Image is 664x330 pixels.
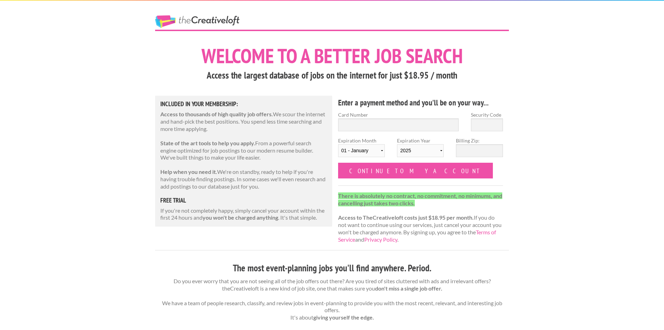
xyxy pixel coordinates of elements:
label: Expiration Year [397,137,444,163]
p: If you're not completely happy, simply cancel your account within the first 24 hours and . It's t... [160,207,327,222]
p: From a powerful search engine optimized for job postings to our modern resume builder. We've buil... [160,140,327,161]
strong: Access to thousands of high quality job offers. [160,111,273,117]
h4: Enter a payment method and you'll be on your way... [338,97,503,108]
a: The Creative Loft [155,15,239,28]
strong: Help when you need it. [160,168,217,175]
h3: The most event-planning jobs you'll find anywhere. Period. [155,262,509,275]
a: Privacy Policy [364,236,397,243]
h3: Access the largest database of jobs on the internet for just $18.95 / month [155,69,509,82]
strong: There is absolutely no contract, no commitment, no minimums, and cancelling just takes two clicks. [338,192,502,206]
strong: Access to TheCreativeloft costs just $18.95 per month. [338,214,474,221]
h1: Welcome to a better job search [155,46,509,66]
p: We scour the internet and hand-pick the best positions. You spend less time searching and more ti... [160,111,327,132]
select: Expiration Month [338,144,385,157]
label: Expiration Month [338,137,385,163]
label: Billing Zip: [456,137,503,144]
label: Card Number [338,111,459,118]
strong: don't miss a single job offer. [375,285,442,292]
h5: free trial [160,197,327,204]
strong: giving yourself the edge. [313,314,374,321]
h5: Included in Your Membership: [160,101,327,107]
strong: you won't be charged anything [203,214,278,221]
select: Expiration Year [397,144,444,157]
label: Security Code [471,111,503,118]
p: If you do not want to continue using our services, just cancel your account you won't be charged ... [338,192,503,243]
p: Do you ever worry that you are not seeing all of the job offers out there? Are you tired of sites... [155,278,509,321]
input: Continue to my account [338,163,493,178]
p: We're on standby, ready to help if you're having trouble finding postings. In some cases we'll ev... [160,168,327,190]
a: Terms of Service [338,229,496,243]
strong: State of the art tools to help you apply. [160,140,255,146]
